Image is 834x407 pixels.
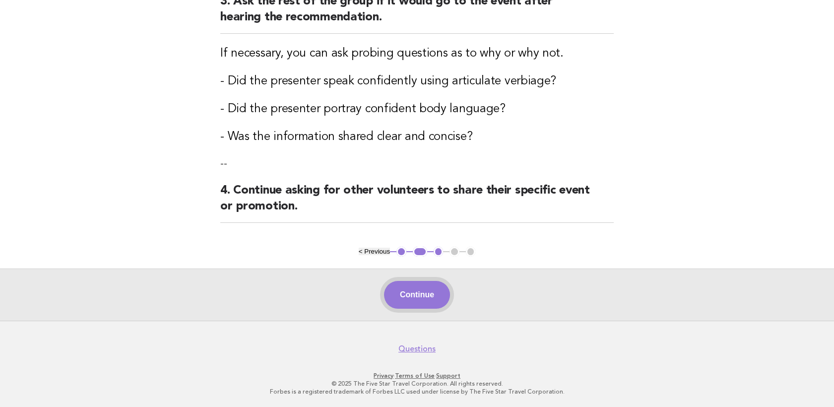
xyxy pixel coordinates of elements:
button: 3 [434,247,444,257]
a: Support [436,372,460,379]
p: Forbes is a registered trademark of Forbes LLC used under license by The Five Star Travel Corpora... [114,388,721,396]
button: 1 [396,247,406,257]
h3: - Did the presenter speak confidently using articulate verbiage? [220,73,614,89]
p: -- [220,157,614,171]
h3: - Did the presenter portray confident body language? [220,101,614,117]
a: Questions [398,344,436,354]
h2: 4. Continue asking for other volunteers to share their specific event or promotion. [220,183,614,223]
button: 2 [413,247,427,257]
h3: - Was the information shared clear and concise? [220,129,614,145]
p: © 2025 The Five Star Travel Corporation. All rights reserved. [114,380,721,388]
p: · · [114,372,721,380]
h3: If necessary, you can ask probing questions as to why or why not. [220,46,614,62]
button: Continue [384,281,450,309]
button: < Previous [359,248,390,255]
a: Privacy [374,372,393,379]
a: Terms of Use [395,372,435,379]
